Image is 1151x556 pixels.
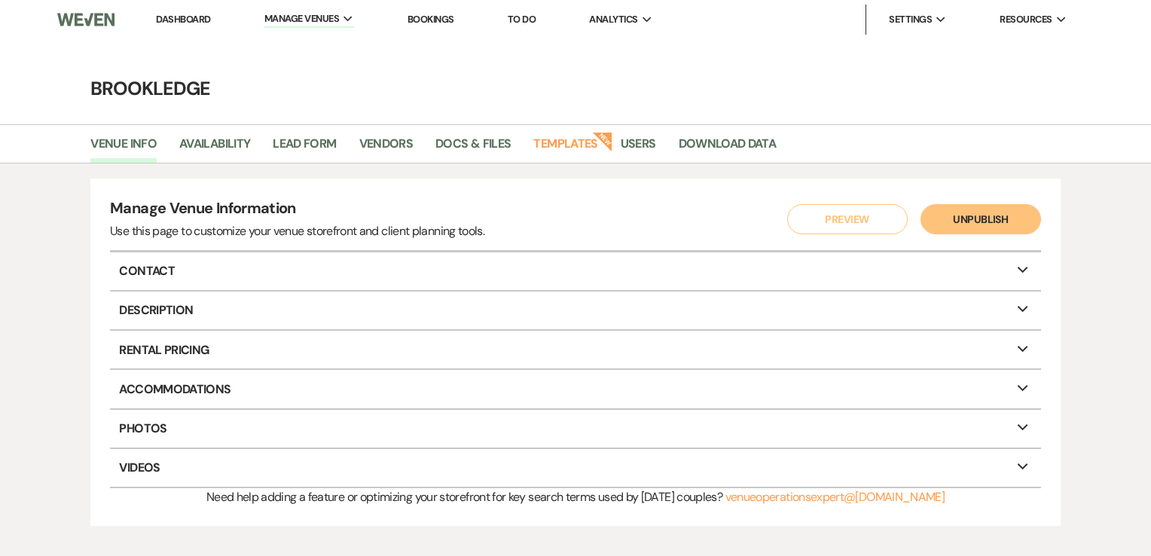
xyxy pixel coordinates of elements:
p: Photos [110,410,1041,448]
h4: Manage Venue Information [110,197,484,222]
span: Settings [889,12,932,27]
img: Weven Logo [57,4,114,35]
a: Lead Form [273,134,336,163]
p: Contact [110,252,1041,290]
a: Bookings [408,13,454,26]
span: Manage Venues [264,11,339,26]
p: Description [110,292,1041,329]
a: Vendors [359,134,414,163]
button: Preview [787,204,908,234]
a: Users [621,134,656,163]
a: To Do [508,13,536,26]
a: venueoperationsexpert@[DOMAIN_NAME] [725,489,945,505]
p: Videos [110,449,1041,487]
a: Download Data [679,134,777,163]
p: Accommodations [110,370,1041,408]
a: Docs & Files [435,134,511,163]
a: Preview [783,204,904,234]
span: Resources [1000,12,1052,27]
a: Templates [533,134,597,163]
p: Rental Pricing [110,331,1041,368]
div: Use this page to customize your venue storefront and client planning tools. [110,222,484,240]
a: Venue Info [90,134,157,163]
span: Analytics [589,12,637,27]
strong: New [592,130,613,151]
span: Need help adding a feature or optimizing your storefront for key search terms used by [DATE] coup... [206,489,722,505]
a: Dashboard [156,13,210,26]
h4: Brookledge [33,75,1118,102]
button: Unpublish [920,204,1041,234]
a: Availability [179,134,250,163]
